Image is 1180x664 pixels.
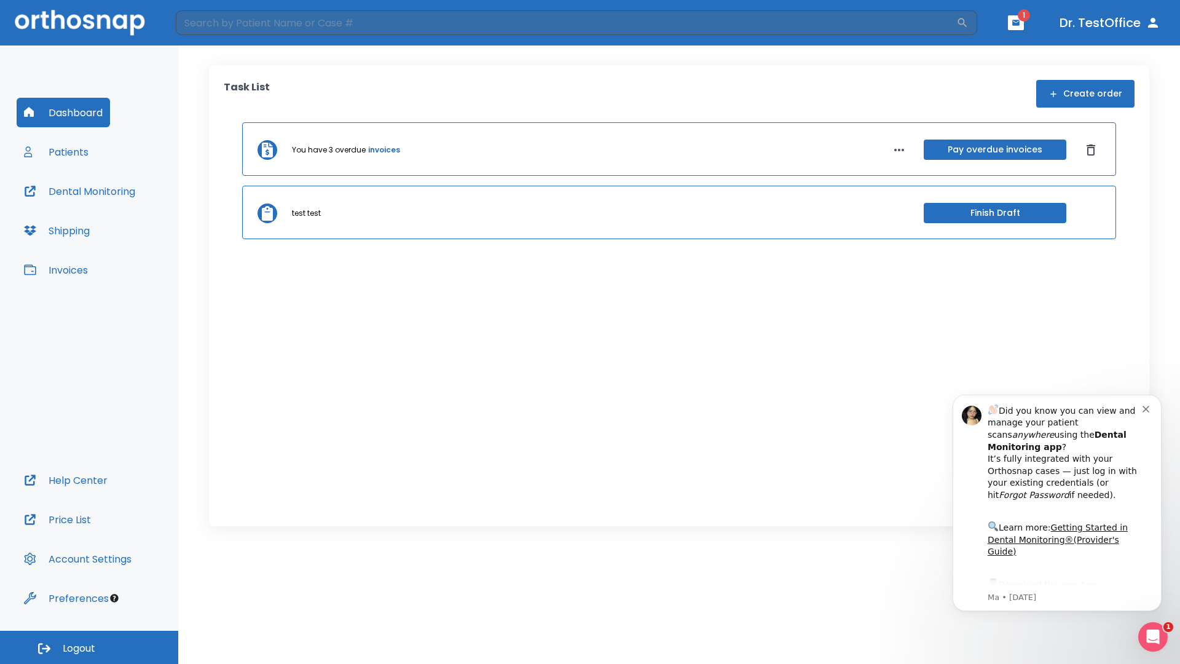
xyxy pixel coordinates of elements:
[17,465,115,495] button: Help Center
[17,544,139,574] button: Account Settings
[17,137,96,167] button: Patients
[1081,140,1101,160] button: Dismiss
[109,593,120,604] div: Tooltip anchor
[368,144,400,156] a: invoices
[292,144,366,156] p: You have 3 overdue
[208,26,218,36] button: Dismiss notification
[17,176,143,206] button: Dental Monitoring
[17,216,97,245] button: Shipping
[17,505,98,534] button: Price List
[924,203,1066,223] button: Finish Draft
[1138,622,1168,652] iframe: Intercom live chat
[1036,80,1135,108] button: Create order
[1163,622,1173,632] span: 1
[17,98,110,127] button: Dashboard
[17,583,116,613] button: Preferences
[176,10,956,35] input: Search by Patient Name or Case #
[1055,12,1165,34] button: Dr. TestOffice
[53,200,208,263] div: Download the app: | ​ Let us know if you need help getting started!
[934,376,1180,631] iframe: Intercom notifications message
[53,216,208,227] p: Message from Ma, sent 2w ago
[924,140,1066,160] button: Pay overdue invoices
[224,80,270,108] p: Task List
[15,10,145,35] img: Orthosnap
[292,208,321,219] p: test test
[53,204,163,226] a: App Store
[63,642,95,655] span: Logout
[1018,9,1030,22] span: 1
[17,255,95,285] button: Invoices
